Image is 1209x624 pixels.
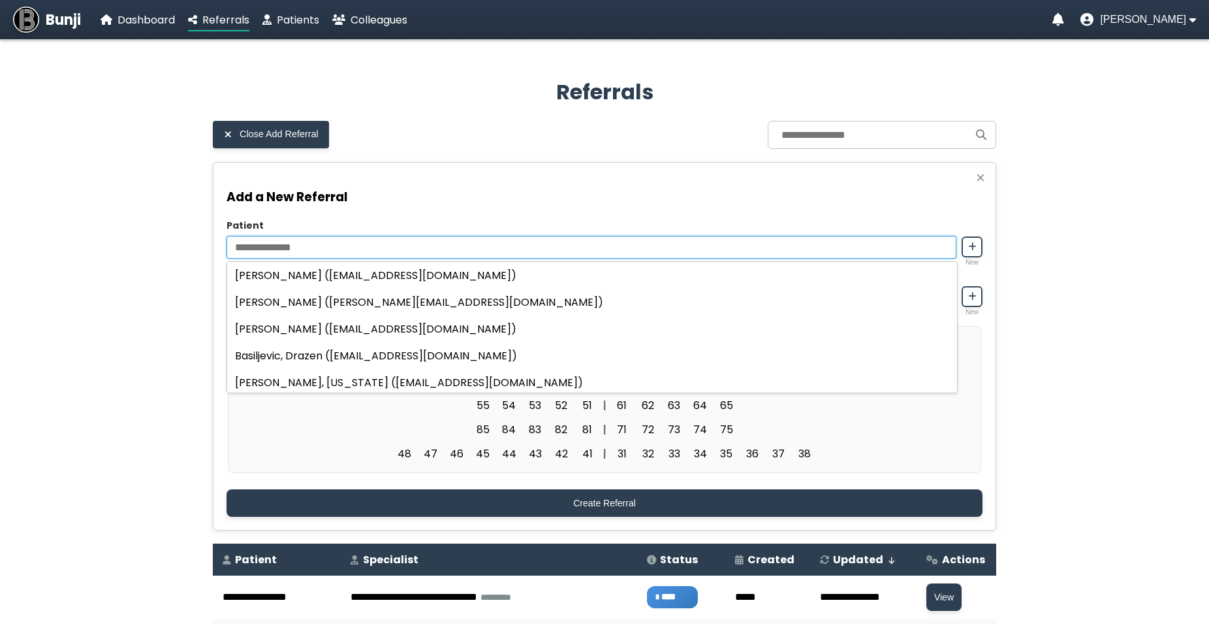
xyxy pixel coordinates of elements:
span: 41 [576,443,599,465]
th: Patient [213,544,341,576]
span: 53 [524,395,547,416]
span: 38 [793,443,817,465]
th: Specialist [341,544,637,576]
span: Referrals [202,12,249,27]
button: View [926,583,962,611]
span: 45 [471,443,495,465]
span: 36 [741,443,764,465]
span: 72 [636,419,660,440]
a: Notifications [1052,13,1064,26]
div: | [599,397,610,414]
span: Colleagues [351,12,407,27]
div: [PERSON_NAME] ([EMAIL_ADDRESS][DOMAIN_NAME]) [227,262,957,289]
span: 74 [689,419,712,440]
a: Colleagues [332,12,407,28]
span: 64 [689,395,712,416]
img: Bunji Dental Referral Management [13,7,39,33]
span: 85 [471,419,495,440]
a: Bunji [13,7,81,33]
span: 37 [767,443,791,465]
div: [PERSON_NAME] ([PERSON_NAME][EMAIL_ADDRESS][DOMAIN_NAME]) [227,289,957,316]
label: Patient [227,219,982,233]
span: 47 [419,443,443,465]
span: 42 [550,443,573,465]
span: 81 [576,419,599,440]
span: 31 [610,443,634,465]
div: [PERSON_NAME] ([EMAIL_ADDRESS][DOMAIN_NAME]) [227,316,957,342]
span: 52 [550,395,573,416]
span: Close Add Referral [240,129,319,140]
a: Dashboard [101,12,175,28]
th: Updated [810,544,917,576]
span: 63 [663,395,686,416]
div: | [599,421,610,438]
span: 65 [715,395,738,416]
th: Status [637,544,725,576]
span: [PERSON_NAME] [1100,14,1186,25]
span: 43 [524,443,547,465]
th: Created [725,544,811,576]
span: 73 [663,419,686,440]
button: User menu [1080,13,1196,26]
span: 84 [497,419,521,440]
span: 48 [393,443,416,465]
button: Create Referral [227,489,982,517]
span: Patients [277,12,319,27]
span: 34 [689,443,712,465]
th: Actions [917,544,996,576]
span: 61 [610,395,634,416]
a: Patients [262,12,319,28]
span: 71 [610,419,634,440]
h3: Add a New Referral [227,188,982,206]
span: 44 [497,443,521,465]
h2: Referrals [213,76,996,108]
div: [PERSON_NAME], [US_STATE] ([EMAIL_ADDRESS][DOMAIN_NAME]) [227,369,957,396]
div: | [599,446,610,462]
span: Bunji [46,9,81,31]
span: 35 [715,443,738,465]
span: 82 [550,419,573,440]
button: Close [972,169,989,186]
a: Referrals [188,12,249,28]
button: Close Add Referral [213,121,329,148]
span: 54 [497,395,521,416]
span: 55 [471,395,495,416]
span: 46 [445,443,469,465]
span: 62 [636,395,660,416]
span: Dashboard [118,12,175,27]
span: 33 [663,443,686,465]
span: 83 [524,419,547,440]
span: 51 [576,395,599,416]
span: 32 [636,443,660,465]
span: 75 [715,419,738,440]
div: Basiljevic, Drazen ([EMAIL_ADDRESS][DOMAIN_NAME]) [227,342,957,369]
